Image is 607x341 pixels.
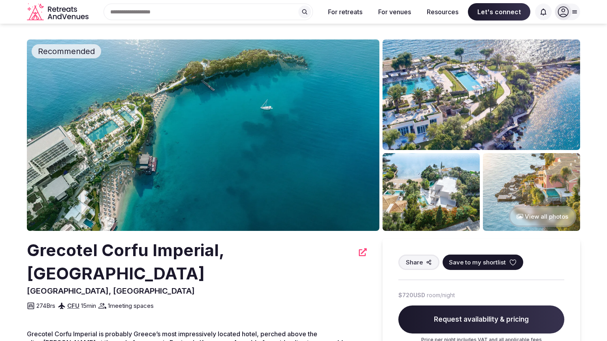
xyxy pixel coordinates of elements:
[67,302,79,309] a: CFU
[427,291,455,299] span: room/night
[27,39,379,231] img: Venue cover photo
[383,153,480,231] img: Venue gallery photo
[27,3,90,21] svg: Retreats and Venues company logo
[32,44,101,58] div: Recommended
[383,39,580,150] img: Venue gallery photo
[372,3,417,21] button: For venues
[322,3,369,21] button: For retreats
[35,46,98,57] span: Recommended
[27,330,317,338] span: Grecotel Corfu Imperial is probably Greece’s most impressively located hotel, perched above the
[443,255,523,270] button: Save to my shortlist
[420,3,465,21] button: Resources
[509,206,576,227] button: View all photos
[81,302,96,310] span: 15 min
[398,291,425,299] span: $720 USD
[449,258,506,266] span: Save to my shortlist
[406,258,423,266] span: Share
[468,3,530,21] span: Let's connect
[27,239,354,285] h2: Grecotel Corfu Imperial, [GEOGRAPHIC_DATA]
[398,305,564,334] span: Request availability & pricing
[398,255,439,270] button: Share
[483,153,580,231] img: Venue gallery photo
[36,302,55,310] span: 274 Brs
[27,3,90,21] a: Visit the homepage
[27,286,195,296] span: [GEOGRAPHIC_DATA], [GEOGRAPHIC_DATA]
[108,302,154,310] span: 1 meeting spaces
